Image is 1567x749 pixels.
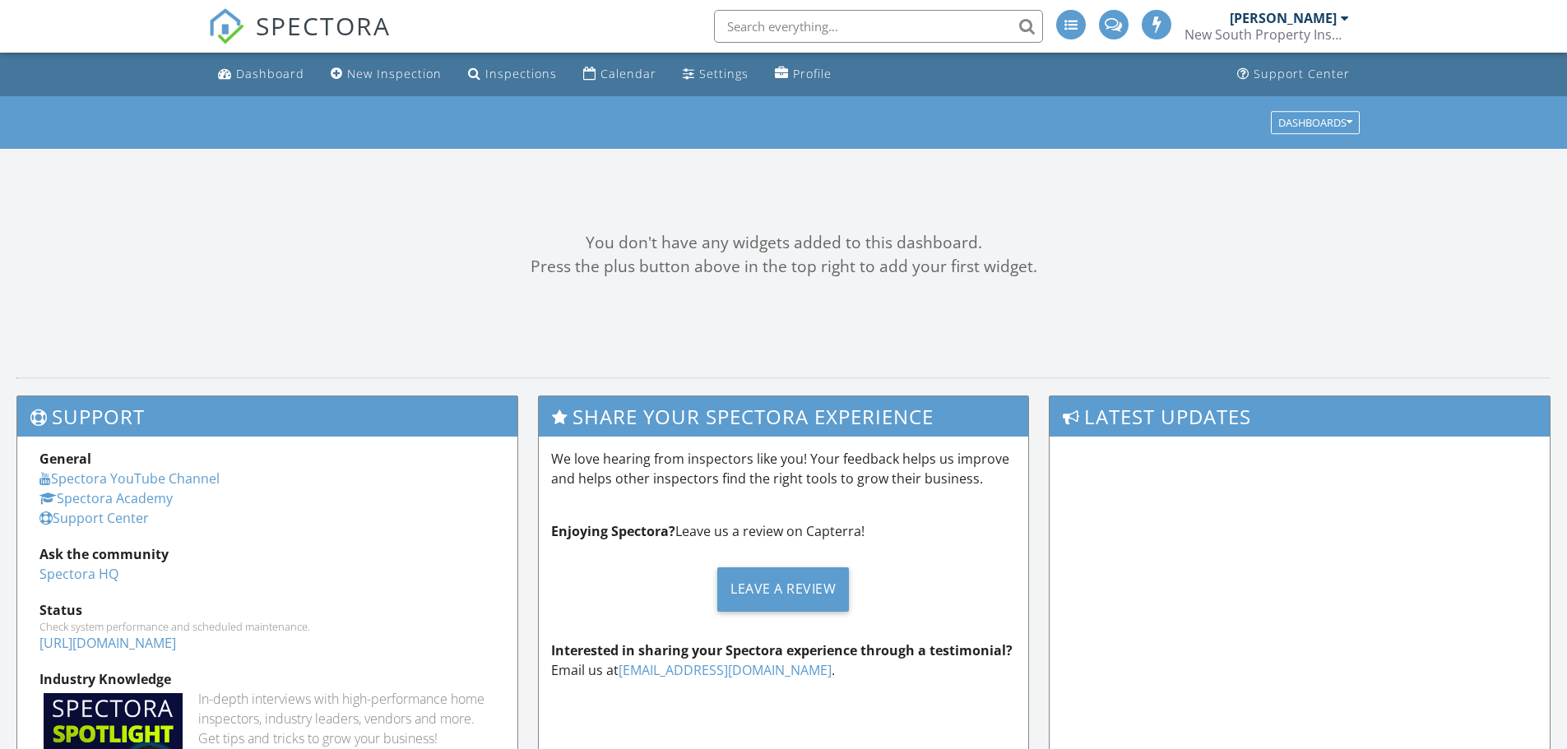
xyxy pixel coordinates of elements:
[551,522,675,540] strong: Enjoying Spectora?
[1271,111,1360,134] button: Dashboards
[256,8,391,43] span: SPECTORA
[39,469,220,488] a: Spectora YouTube Channel
[347,66,442,81] div: New Inspection
[577,59,663,90] a: Calendar
[717,567,849,612] div: Leave a Review
[699,66,749,81] div: Settings
[39,565,118,583] a: Spectora HQ
[16,231,1551,255] div: You don't have any widgets added to this dashboard.
[39,600,495,620] div: Status
[208,22,391,57] a: SPECTORA
[600,66,656,81] div: Calendar
[39,509,149,527] a: Support Center
[676,59,755,90] a: Settings
[198,689,495,748] div: In-depth interviews with high-performance home inspectors, industry leaders, vendors and more. Ge...
[39,544,495,564] div: Ask the community
[551,640,1017,680] p: Email us at .
[485,66,557,81] div: Inspections
[551,521,1017,541] p: Leave us a review on Capterra!
[236,66,304,81] div: Dashboard
[1231,59,1356,90] a: Support Center
[551,641,1013,659] strong: Interested in sharing your Spectora experience through a testimonial?
[39,489,173,507] a: Spectora Academy
[1230,10,1337,26] div: [PERSON_NAME]
[1278,117,1352,128] div: Dashboards
[39,620,495,633] div: Check system performance and scheduled maintenance.
[768,59,838,90] a: Profile
[551,449,1017,488] p: We love hearing from inspectors like you! Your feedback helps us improve and helps other inspecto...
[324,59,448,90] a: New Inspection
[211,59,311,90] a: Dashboard
[1185,26,1349,43] div: New South Property Inspections, Inc.
[1254,66,1350,81] div: Support Center
[619,661,832,679] a: [EMAIL_ADDRESS][DOMAIN_NAME]
[39,669,495,689] div: Industry Knowledge
[1050,396,1550,437] h3: Latest Updates
[714,10,1043,43] input: Search everything...
[461,59,563,90] a: Inspections
[208,8,244,44] img: The Best Home Inspection Software - Spectora
[39,634,176,652] a: [URL][DOMAIN_NAME]
[39,450,91,468] strong: General
[539,396,1029,437] h3: Share Your Spectora Experience
[16,255,1551,279] div: Press the plus button above in the top right to add your first widget.
[17,396,517,437] h3: Support
[551,554,1017,624] a: Leave a Review
[793,66,832,81] div: Profile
